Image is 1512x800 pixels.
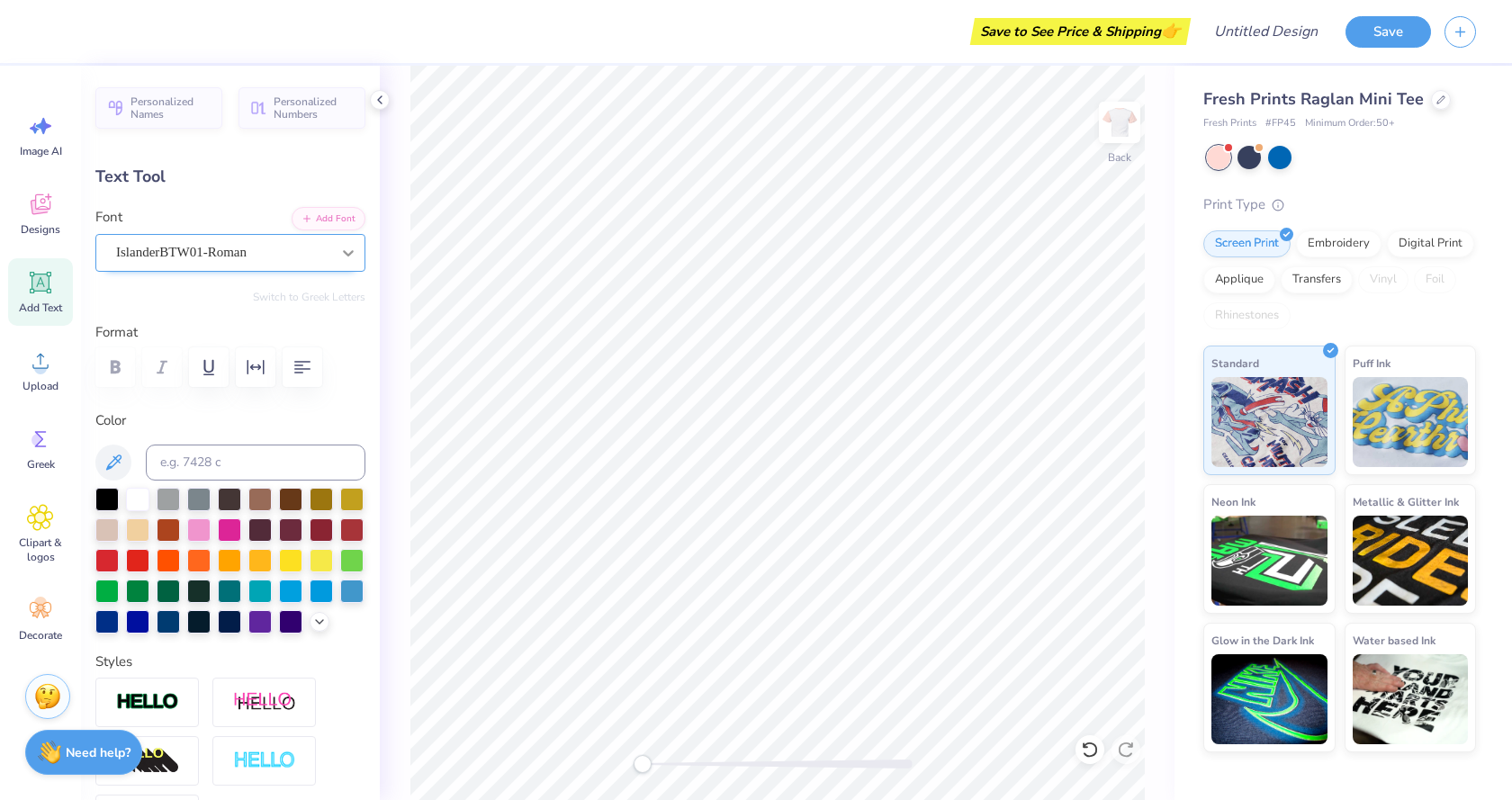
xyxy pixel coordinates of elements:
[292,207,365,230] button: Add Font
[1161,20,1181,41] span: 👉
[1265,116,1296,131] span: # FP45
[1211,377,1327,467] img: Standard
[1211,654,1327,744] img: Glow in the Dark Ink
[233,751,296,771] img: Negative Space
[1296,230,1381,257] div: Embroidery
[1203,266,1275,293] div: Applique
[21,222,60,237] span: Designs
[146,445,365,481] input: e.g. 7428 c
[1414,266,1456,293] div: Foil
[116,747,179,776] img: 3D Illusion
[1387,230,1474,257] div: Digital Print
[1102,104,1138,140] img: Back
[20,144,62,158] span: Image AI
[95,652,132,672] label: Styles
[634,755,652,773] div: Accessibility label
[116,692,179,713] img: Stroke
[1353,354,1390,373] span: Puff Ink
[1211,492,1255,511] span: Neon Ink
[1281,266,1353,293] div: Transfers
[1203,302,1291,329] div: Rhinestones
[1211,516,1327,606] img: Neon Ink
[1211,354,1259,373] span: Standard
[1203,230,1291,257] div: Screen Print
[19,628,62,643] span: Decorate
[274,95,355,121] span: Personalized Numbers
[1345,16,1431,48] button: Save
[22,379,58,393] span: Upload
[66,744,130,761] strong: Need help?
[95,207,122,228] label: Font
[1211,631,1314,650] span: Glow in the Dark Ink
[1203,88,1424,110] span: Fresh Prints Raglan Mini Tee
[975,18,1186,45] div: Save to See Price & Shipping
[1203,116,1256,131] span: Fresh Prints
[1353,377,1469,467] img: Puff Ink
[95,410,365,431] label: Color
[95,87,222,129] button: Personalized Names
[27,457,55,472] span: Greek
[238,87,365,129] button: Personalized Numbers
[95,165,365,189] div: Text Tool
[1353,654,1469,744] img: Water based Ink
[1203,194,1476,215] div: Print Type
[1353,631,1435,650] span: Water based Ink
[130,95,211,121] span: Personalized Names
[1108,149,1131,166] div: Back
[1353,516,1469,606] img: Metallic & Glitter Ink
[233,691,296,714] img: Shadow
[11,535,70,564] span: Clipart & logos
[1200,13,1332,49] input: Untitled Design
[1358,266,1408,293] div: Vinyl
[1305,116,1395,131] span: Minimum Order: 50 +
[19,301,62,315] span: Add Text
[95,322,365,343] label: Format
[253,290,365,304] button: Switch to Greek Letters
[1353,492,1459,511] span: Metallic & Glitter Ink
